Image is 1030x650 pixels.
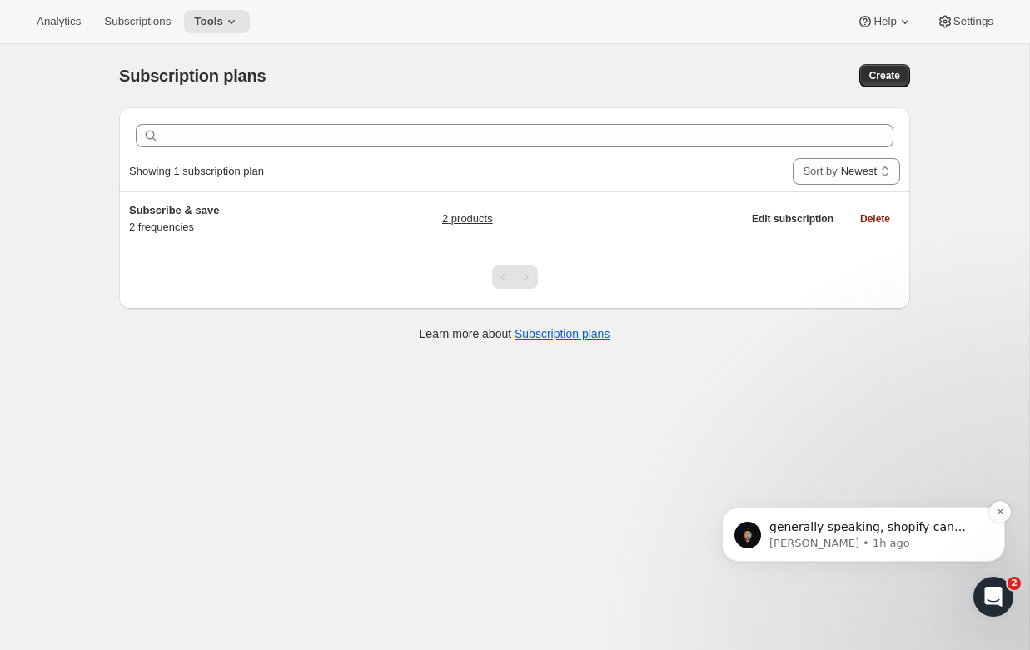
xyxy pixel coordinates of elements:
[37,15,81,28] span: Analytics
[515,327,610,340] a: Subscription plans
[129,202,337,236] div: 2 frequencies
[860,212,890,226] span: Delete
[129,165,264,177] span: Showing 1 subscription plan
[953,15,993,28] span: Settings
[859,64,910,87] button: Create
[292,82,314,104] button: Dismiss notification
[104,15,171,28] span: Subscriptions
[927,10,1003,33] button: Settings
[25,88,308,143] div: message notification from Adrian, 1h ago. generally speaking, shopify can handle multiple rates i...
[72,117,287,132] p: Message from Adrian, sent 1h ago
[184,10,250,33] button: Tools
[27,10,91,33] button: Analytics
[442,211,493,227] a: 2 products
[94,10,181,33] button: Subscriptions
[492,265,538,289] nav: Pagination
[72,102,271,181] span: generally speaking, shopify can handle multiple rates in checkout. but what i can't figure out in...
[742,207,843,231] button: Edit subscription
[1008,577,1021,590] span: 2
[752,212,833,226] span: Edit subscription
[847,10,923,33] button: Help
[869,69,900,82] span: Create
[420,325,610,342] p: Learn more about
[873,15,896,28] span: Help
[697,419,1030,605] iframe: Intercom notifications message
[194,15,223,28] span: Tools
[37,103,64,130] img: Profile image for Adrian
[129,204,219,216] span: Subscribe & save
[119,67,266,85] span: Subscription plans
[850,207,900,231] button: Delete
[973,577,1013,617] iframe: Intercom live chat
